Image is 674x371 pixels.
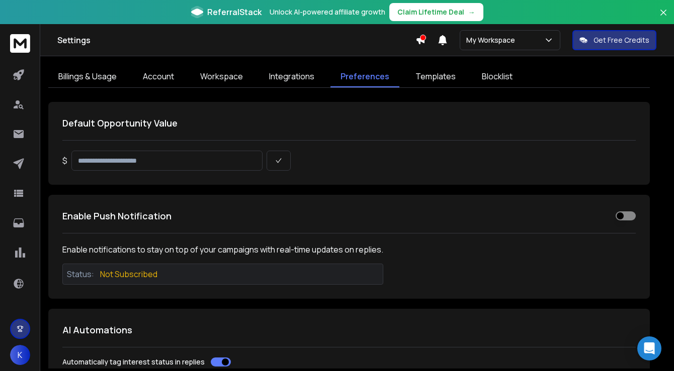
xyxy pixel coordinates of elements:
span: ReferralStack [207,6,262,18]
button: K [10,345,30,365]
h3: Status: [67,268,94,280]
p: Unlock AI-powered affiliate growth [270,7,385,17]
p: My Workspace [466,35,519,45]
h1: Default Opportunity Value [62,116,636,130]
button: Claim Lifetime Deal→ [389,3,483,21]
a: Preferences [330,66,399,87]
h3: Enable notifications to stay on top of your campaigns with real-time updates on replies. [62,243,383,256]
span: → [468,7,475,17]
a: Billings & Usage [48,66,127,87]
span: $ [62,155,67,167]
button: Close banner [657,6,670,30]
a: Workspace [190,66,253,87]
a: Blocklist [472,66,523,87]
a: Integrations [259,66,324,87]
button: Get Free Credits [572,30,656,50]
p: Get Free Credits [594,35,649,45]
a: Templates [405,66,466,87]
h1: Settings [57,34,415,46]
a: Account [133,66,184,87]
h1: AI Automations [62,323,636,337]
div: Open Intercom Messenger [637,336,661,360]
h1: Enable Push Notification [62,209,172,223]
p: Not Subscribed [100,268,157,280]
label: Automatically tag interest status in replies [62,358,205,365]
